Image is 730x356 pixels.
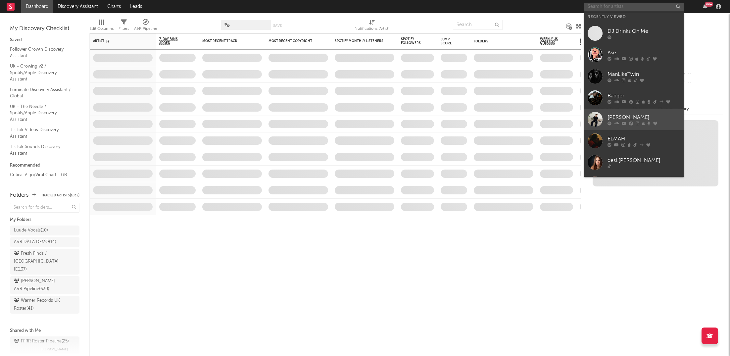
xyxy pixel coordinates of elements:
div: Edit Columns [89,17,114,36]
a: ELMAH [584,130,684,152]
span: [PERSON_NAME] [41,345,68,353]
div: Most Recent Track [202,39,252,43]
input: Search for folders... [10,203,79,213]
div: A&R Pipeline [134,25,157,33]
a: Colettree [584,173,684,195]
div: -- [679,78,723,87]
div: Badger [608,92,680,100]
a: A&R DATA DEMO(14) [10,237,79,247]
a: DJ Drinks On Me [584,23,684,44]
input: Search... [453,20,503,30]
div: A&R DATA DEMO ( 14 ) [14,238,56,246]
a: TikTok Sounds Discovery Assistant [10,143,73,157]
div: Shared with Me [10,327,79,335]
a: FFRR Roster Pipeline(25)[PERSON_NAME] [10,336,79,354]
a: Luminate Discovery Assistant / Global [10,86,73,100]
div: Saved [10,36,79,44]
button: Save [273,24,282,27]
div: 99 + [705,2,713,7]
button: 99+ [703,4,707,9]
div: DJ Drinks On Me [608,27,680,35]
a: TikTok Videos Discovery Assistant [10,126,73,140]
div: Spotify Monthly Listeners [335,39,384,43]
a: Follower Growth Discovery Assistant [10,46,73,59]
div: ManLikeTwin [608,70,680,78]
a: Warner Records UK Roster(41) [10,296,79,314]
a: Ase [584,44,684,66]
div: Recommended [10,162,79,170]
div: Luude Vocals ( 10 ) [14,227,48,234]
a: ManLikeTwin [584,66,684,87]
div: Ase [608,49,680,57]
div: [PERSON_NAME] A&R Pipeline ( 630 ) [14,277,61,293]
a: UK - The Needle / Spotify/Apple Discovery Assistant [10,103,73,123]
button: Tracked Artists(1832) [41,194,79,197]
div: Notifications (Artist) [355,25,389,33]
span: Weekly UK Streams [580,37,605,45]
a: UK - Growing v2 / Spotify/Apple Discovery Assistant [10,63,73,83]
div: Folders [474,39,523,43]
div: Jump Score [441,37,457,45]
a: Badger [584,87,684,109]
div: Notifications (Artist) [355,17,389,36]
div: Filters [119,25,129,33]
a: [PERSON_NAME] [584,109,684,130]
div: desi.[PERSON_NAME] [608,156,680,164]
span: 7-Day Fans Added [159,37,186,45]
div: Filters [119,17,129,36]
div: ELMAH [608,135,680,143]
div: Edit Columns [89,25,114,33]
input: Search for artists [584,3,684,11]
div: [PERSON_NAME] [608,113,680,121]
div: Spotify Followers [401,37,424,45]
div: Recently Viewed [588,13,680,21]
div: -- [679,70,723,78]
div: Most Recent Copyright [268,39,318,43]
a: Luude Vocals(10) [10,226,79,235]
a: Critical Algo/Viral Chart - GB [10,171,73,178]
div: Artist [93,39,143,43]
a: [PERSON_NAME] A&R Pipeline(630) [10,276,79,294]
a: Fresh Finds / [GEOGRAPHIC_DATA] IE(137) [10,249,79,275]
div: Fresh Finds / [GEOGRAPHIC_DATA] IE ( 137 ) [14,250,61,274]
div: FFRR Roster Pipeline ( 25 ) [14,337,69,345]
div: My Discovery Checklist [10,25,79,33]
div: My Folders [10,216,79,224]
a: desi.[PERSON_NAME] [584,152,684,173]
div: Warner Records UK Roster ( 41 ) [14,297,61,313]
div: A&R Pipeline [134,17,157,36]
span: Weekly US Streams [540,37,563,45]
div: Folders [10,191,29,199]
